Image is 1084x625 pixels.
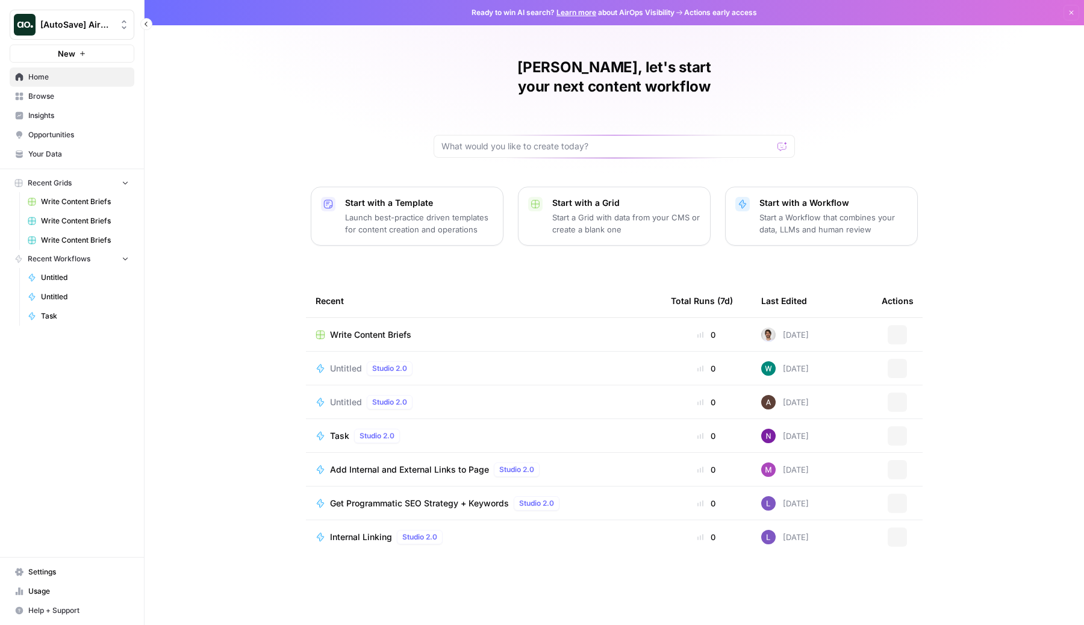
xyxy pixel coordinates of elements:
[518,187,711,246] button: Start with a GridStart a Grid with data from your CMS or create a blank one
[330,430,349,442] span: Task
[761,284,807,317] div: Last Edited
[330,362,362,375] span: Untitled
[10,67,134,87] a: Home
[28,110,129,121] span: Insights
[10,582,134,601] a: Usage
[556,8,596,17] a: Learn more
[41,291,129,302] span: Untitled
[41,311,129,322] span: Task
[761,429,809,443] div: [DATE]
[759,211,908,235] p: Start a Workflow that combines your data, LLMs and human review
[761,530,809,544] div: [DATE]
[330,531,392,543] span: Internal Linking
[311,187,503,246] button: Start with a TemplateLaunch best-practice driven templates for content creation and operations
[10,562,134,582] a: Settings
[10,174,134,192] button: Recent Grids
[372,363,407,374] span: Studio 2.0
[316,429,652,443] a: TaskStudio 2.0
[316,329,652,341] a: Write Content Briefs
[41,216,129,226] span: Write Content Briefs
[58,48,75,60] span: New
[434,58,795,96] h1: [PERSON_NAME], let's start your next content workflow
[671,497,742,509] div: 0
[10,601,134,620] button: Help + Support
[10,125,134,145] a: Opportunities
[10,250,134,268] button: Recent Workflows
[441,140,773,152] input: What would you like to create today?
[671,531,742,543] div: 0
[671,362,742,375] div: 0
[761,530,776,544] img: rn7sh892ioif0lo51687sih9ndqw
[761,328,776,342] img: 2sv5sb2nc5y0275bc3hbsgjwhrga
[41,235,129,246] span: Write Content Briefs
[725,187,918,246] button: Start with a WorkflowStart a Workflow that combines your data, LLMs and human review
[22,231,134,250] a: Write Content Briefs
[330,396,362,408] span: Untitled
[402,532,437,543] span: Studio 2.0
[882,284,914,317] div: Actions
[552,197,700,209] p: Start with a Grid
[761,496,776,511] img: rn7sh892ioif0lo51687sih9ndqw
[761,395,809,409] div: [DATE]
[761,462,776,477] img: ptc0k51ngwj8v4idoxwqelpboton
[345,197,493,209] p: Start with a Template
[28,91,129,102] span: Browse
[671,329,742,341] div: 0
[28,129,129,140] span: Opportunities
[671,464,742,476] div: 0
[28,567,129,577] span: Settings
[360,431,394,441] span: Studio 2.0
[671,430,742,442] div: 0
[330,464,489,476] span: Add Internal and External Links to Page
[316,361,652,376] a: UntitledStudio 2.0
[22,211,134,231] a: Write Content Briefs
[14,14,36,36] img: [AutoSave] AirOps Logo
[28,253,90,264] span: Recent Workflows
[330,329,411,341] span: Write Content Briefs
[472,7,674,18] span: Ready to win AI search? about AirOps Visibility
[761,361,776,376] img: vaiar9hhcrg879pubqop5lsxqhgw
[761,361,809,376] div: [DATE]
[761,496,809,511] div: [DATE]
[28,605,129,616] span: Help + Support
[316,530,652,544] a: Internal LinkingStudio 2.0
[759,197,908,209] p: Start with a Workflow
[345,211,493,235] p: Launch best-practice driven templates for content creation and operations
[22,287,134,306] a: Untitled
[22,192,134,211] a: Write Content Briefs
[41,196,129,207] span: Write Content Briefs
[28,586,129,597] span: Usage
[761,395,776,409] img: wtbmvrjo3qvncyiyitl6zoukl9gz
[761,429,776,443] img: kedmmdess6i2jj5txyq6cw0yj4oc
[10,10,134,40] button: Workspace: [AutoSave] AirOps
[10,45,134,63] button: New
[10,87,134,106] a: Browse
[316,284,652,317] div: Recent
[684,7,757,18] span: Actions early access
[22,306,134,326] a: Task
[671,396,742,408] div: 0
[316,496,652,511] a: Get Programmatic SEO Strategy + KeywordsStudio 2.0
[28,178,72,188] span: Recent Grids
[40,19,113,31] span: [AutoSave] AirOps
[28,72,129,82] span: Home
[10,106,134,125] a: Insights
[41,272,129,283] span: Untitled
[316,395,652,409] a: UntitledStudio 2.0
[372,397,407,408] span: Studio 2.0
[22,268,134,287] a: Untitled
[761,462,809,477] div: [DATE]
[761,328,809,342] div: [DATE]
[28,149,129,160] span: Your Data
[519,498,554,509] span: Studio 2.0
[10,145,134,164] a: Your Data
[552,211,700,235] p: Start a Grid with data from your CMS or create a blank one
[499,464,534,475] span: Studio 2.0
[330,497,509,509] span: Get Programmatic SEO Strategy + Keywords
[671,284,733,317] div: Total Runs (7d)
[316,462,652,477] a: Add Internal and External Links to PageStudio 2.0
